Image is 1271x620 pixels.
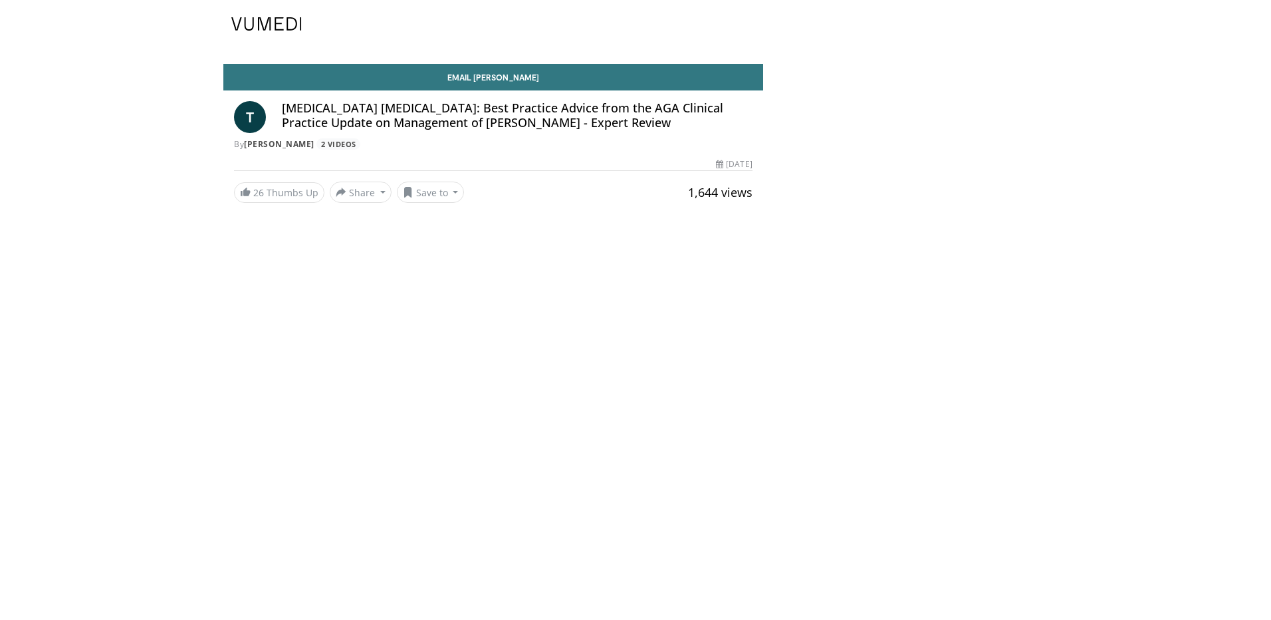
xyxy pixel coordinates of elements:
button: Save to [397,182,465,203]
div: [DATE] [716,158,752,170]
a: T [234,101,266,133]
h4: [MEDICAL_DATA] [MEDICAL_DATA]: Best Practice Advice from the AGA Clinical Practice Update on Mana... [282,101,752,130]
a: Email [PERSON_NAME] [223,64,763,90]
a: 26 Thumbs Up [234,182,324,203]
a: 2 Videos [316,138,360,150]
a: [PERSON_NAME] [244,138,314,150]
span: 1,644 views [688,184,752,200]
img: VuMedi Logo [231,17,302,31]
div: By [234,138,752,150]
span: 26 [253,186,264,199]
button: Share [330,182,392,203]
